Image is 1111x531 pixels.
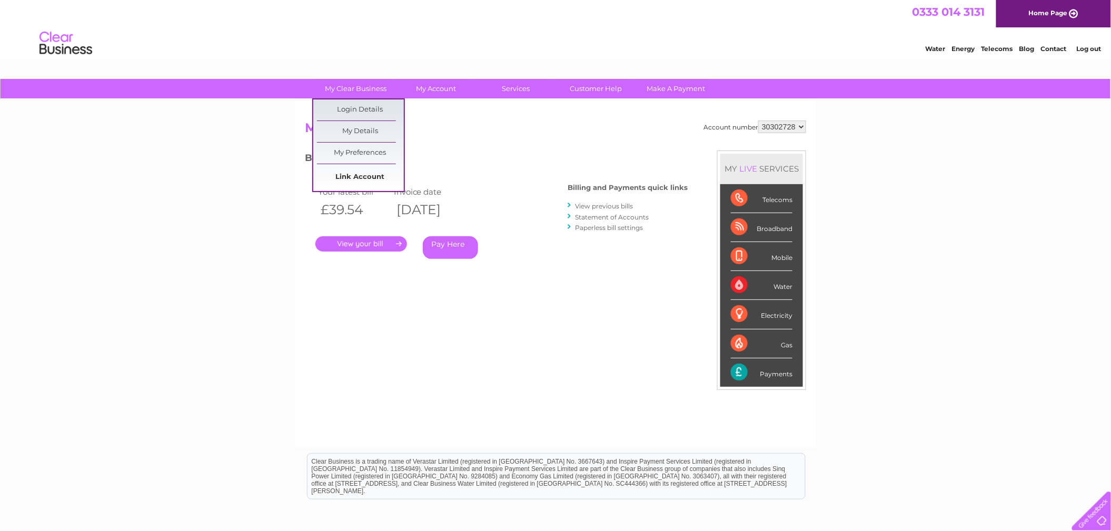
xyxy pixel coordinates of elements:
[317,121,404,142] a: My Details
[391,199,467,221] th: [DATE]
[633,79,720,98] a: Make A Payment
[553,79,640,98] a: Customer Help
[473,79,560,98] a: Services
[731,271,792,300] div: Water
[315,236,407,252] a: .
[731,358,792,387] div: Payments
[575,202,633,210] a: View previous bills
[703,121,806,133] div: Account number
[1041,45,1067,53] a: Contact
[575,224,643,232] a: Paperless bill settings
[720,154,803,184] div: MY SERVICES
[731,329,792,358] div: Gas
[307,6,805,51] div: Clear Business is a trading name of Verastar Limited (registered in [GEOGRAPHIC_DATA] No. 3667643...
[423,236,478,259] a: Pay Here
[731,242,792,271] div: Mobile
[952,45,975,53] a: Energy
[313,79,400,98] a: My Clear Business
[393,79,480,98] a: My Account
[731,213,792,242] div: Broadband
[305,121,806,141] h2: My Account
[317,99,404,121] a: Login Details
[912,5,985,18] a: 0333 014 3131
[1019,45,1035,53] a: Blog
[391,185,467,199] td: Invoice date
[981,45,1013,53] a: Telecoms
[731,300,792,329] div: Electricity
[737,164,759,174] div: LIVE
[731,184,792,213] div: Telecoms
[39,27,93,59] img: logo.png
[305,151,688,169] h3: Bills and Payments
[568,184,688,192] h4: Billing and Payments quick links
[575,213,649,221] a: Statement of Accounts
[1076,45,1101,53] a: Log out
[926,45,946,53] a: Water
[315,199,391,221] th: £39.54
[317,143,404,164] a: My Preferences
[317,167,404,188] a: Link Account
